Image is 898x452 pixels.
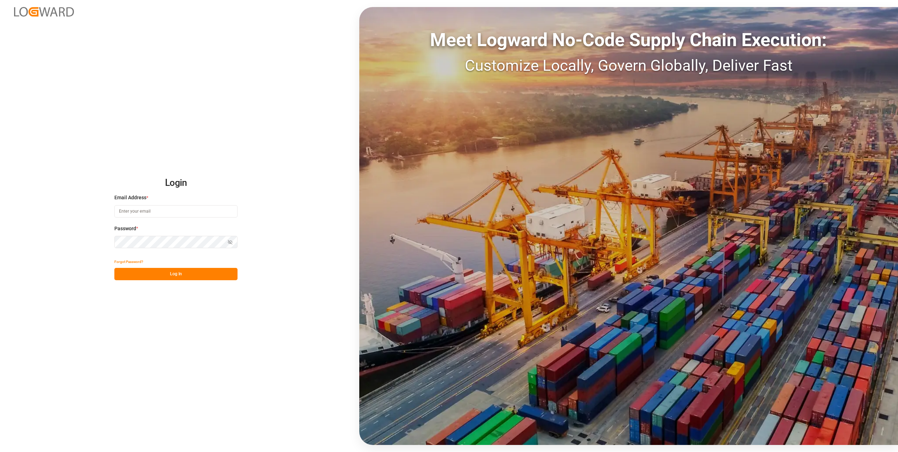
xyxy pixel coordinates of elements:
button: Log In [114,268,238,280]
img: Logward_new_orange.png [14,7,74,17]
button: Forgot Password? [114,256,143,268]
span: Password [114,225,136,232]
div: Meet Logward No-Code Supply Chain Execution: [359,26,898,54]
span: Email Address [114,194,146,201]
div: Customize Locally, Govern Globally, Deliver Fast [359,54,898,77]
input: Enter your email [114,205,238,218]
h2: Login [114,172,238,194]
